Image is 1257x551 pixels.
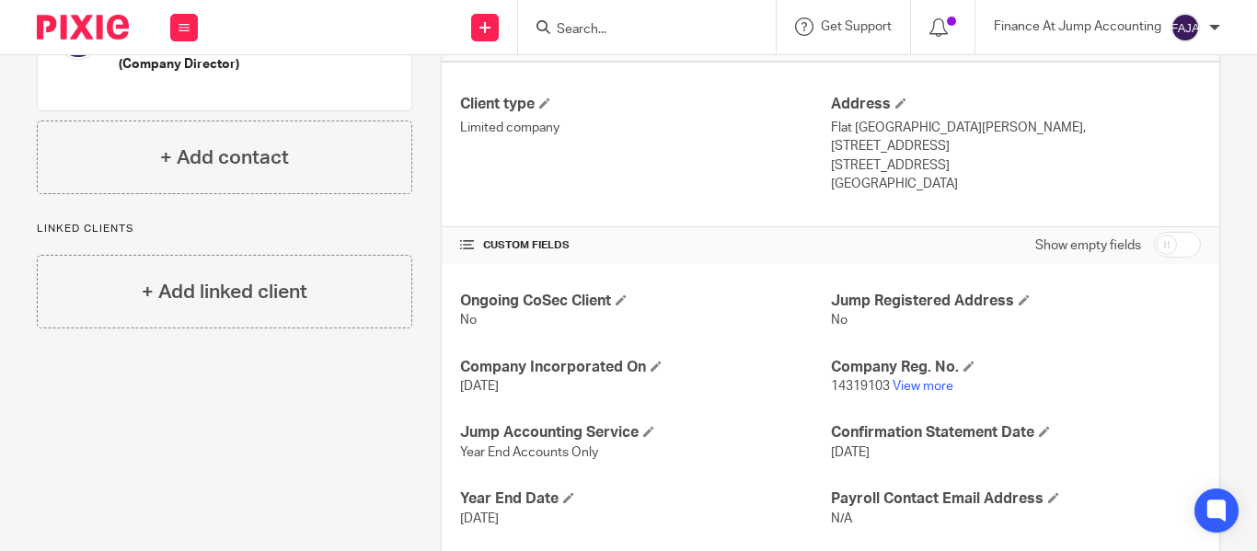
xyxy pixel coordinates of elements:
[831,446,870,459] span: [DATE]
[460,512,499,525] span: [DATE]
[1035,236,1141,255] label: Show empty fields
[831,95,1201,114] h4: Address
[555,22,721,39] input: Search
[831,292,1201,311] h4: Jump Registered Address
[460,119,830,137] p: Limited company
[460,446,598,459] span: Year End Accounts Only
[119,55,375,74] h5: (Company Director)
[893,380,953,393] a: View more
[460,314,477,327] span: No
[994,17,1161,36] p: Finance At Jump Accounting
[160,143,289,172] h4: + Add contact
[37,15,129,40] img: Pixie
[1171,13,1200,42] img: svg%3E
[831,358,1201,377] h4: Company Reg. No.
[831,380,890,393] span: 14319103
[821,20,892,33] span: Get Support
[460,95,830,114] h4: Client type
[831,175,1201,193] p: [GEOGRAPHIC_DATA]
[460,358,830,377] h4: Company Incorporated On
[831,512,852,525] span: N/A
[831,489,1201,509] h4: Payroll Contact Email Address
[460,423,830,442] h4: Jump Accounting Service
[460,238,830,253] h4: CUSTOM FIELDS
[460,292,830,311] h4: Ongoing CoSec Client
[142,278,307,306] h4: + Add linked client
[460,380,499,393] span: [DATE]
[831,423,1201,442] h4: Confirmation Statement Date
[831,314,848,327] span: No
[831,119,1201,156] p: Flat [GEOGRAPHIC_DATA][PERSON_NAME], [STREET_ADDRESS]
[831,156,1201,175] p: [STREET_ADDRESS]
[37,222,412,236] p: Linked clients
[460,489,830,509] h4: Year End Date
